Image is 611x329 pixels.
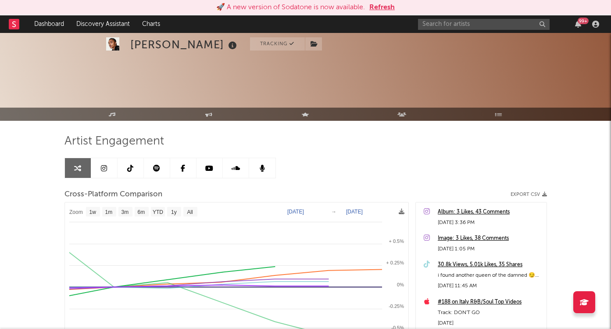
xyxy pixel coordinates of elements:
div: Track: DON'T GO [438,307,542,318]
text: Zoom [69,209,83,215]
text: 6m [137,209,145,215]
button: Export CSV [511,192,547,197]
text: All [187,209,193,215]
a: Album: 3 Likes, 43 Comments [438,207,542,217]
a: 30.8k Views, 5.01k Likes, 35 Shares [438,260,542,270]
button: Tracking [250,37,305,51]
a: Discovery Assistant [70,15,136,33]
text: YTD [152,209,163,215]
div: i found another queen of the damned 😏 @[PERSON_NAME] [438,270,542,281]
a: Image: 3 Likes, 38 Comments [438,233,542,244]
text: → [331,209,336,215]
text: + 0.5% [389,239,404,244]
span: Cross-Platform Comparison [64,189,162,200]
span: Artist Engagement [64,136,164,147]
text: 1m [105,209,112,215]
text: [DATE] [287,209,304,215]
div: [DATE] [438,318,542,329]
div: [PERSON_NAME] [130,37,239,52]
div: 99 + [578,18,589,24]
text: -0.25% [389,304,404,309]
a: Charts [136,15,166,33]
div: [DATE] 3:36 PM [438,217,542,228]
a: #188 on Italy R&B/Soul Top Videos [438,297,542,307]
div: 🚀 A new version of Sodatone is now available. [216,2,365,13]
text: 0% [397,282,404,287]
text: 3m [121,209,129,215]
text: + 0.25% [386,260,404,265]
a: Dashboard [28,15,70,33]
text: 1w [89,209,96,215]
input: Search for artists [418,19,550,30]
div: [DATE] 1:05 PM [438,244,542,254]
text: [DATE] [346,209,363,215]
button: Refresh [369,2,395,13]
div: [DATE] 11:45 AM [438,281,542,291]
button: 99+ [575,21,581,28]
text: 1y [171,209,177,215]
